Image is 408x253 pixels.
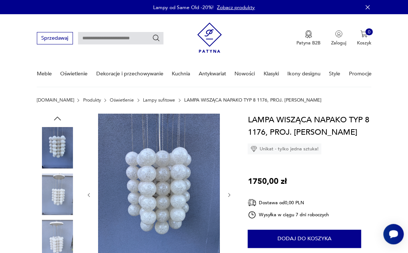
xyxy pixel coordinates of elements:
[248,198,256,207] img: Ikona dostawy
[153,4,214,11] p: Lampy od Same Old -20%!
[60,61,88,86] a: Oświetlenie
[305,30,312,38] img: Ikona medalu
[296,30,320,46] button: Patyna B2B
[199,61,226,86] a: Antykwariat
[83,98,101,103] a: Produkty
[152,34,160,42] button: Szukaj
[248,143,321,154] div: Unikat - tylko jedna sztuka!
[37,127,78,169] img: Zdjęcie produktu LAMPA WISZĄCA NAPAKO TYP 8 1176, PROJ. JOSEF HŮRKA
[329,61,340,86] a: Style
[37,32,73,44] button: Sprzedawaj
[365,28,373,36] div: 0
[37,36,73,41] a: Sprzedawaj
[172,61,190,86] a: Kuchnia
[383,224,404,244] iframe: Smartsupp widget button
[250,146,257,152] img: Ikona diamentu
[37,98,74,103] a: [DOMAIN_NAME]
[357,30,371,46] button: 0Koszyk
[360,30,368,37] img: Ikona koszyka
[349,61,371,86] a: Promocje
[217,4,255,11] a: Zobacz produkty
[248,114,381,138] h1: LAMPA WISZĄCA NAPAKO TYP 8 1176, PROJ. [PERSON_NAME]
[296,40,320,46] p: Patyna B2B
[110,98,134,103] a: Oświetlenie
[335,30,342,37] img: Ikonka użytkownika
[197,20,222,55] img: Patyna - sklep z meblami i dekoracjami vintage
[264,61,279,86] a: Klasyki
[234,61,255,86] a: Nowości
[248,210,329,219] div: Wysyłka w ciągu 7 dni roboczych
[331,40,346,46] p: Zaloguj
[248,198,329,207] div: Dostawa od 0,00 PLN
[184,98,322,103] p: LAMPA WISZĄCA NAPAKO TYP 8 1176, PROJ. [PERSON_NAME]
[296,30,320,46] a: Ikona medaluPatyna B2B
[37,61,52,86] a: Meble
[96,61,163,86] a: Dekoracje i przechowywanie
[248,175,287,187] p: 1750,00 zł
[248,230,361,248] button: Dodaj do koszyka
[357,40,371,46] p: Koszyk
[287,61,320,86] a: Ikony designu
[37,173,78,215] img: Zdjęcie produktu LAMPA WISZĄCA NAPAKO TYP 8 1176, PROJ. JOSEF HŮRKA
[143,98,175,103] a: Lampy sufitowe
[331,30,346,46] button: Zaloguj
